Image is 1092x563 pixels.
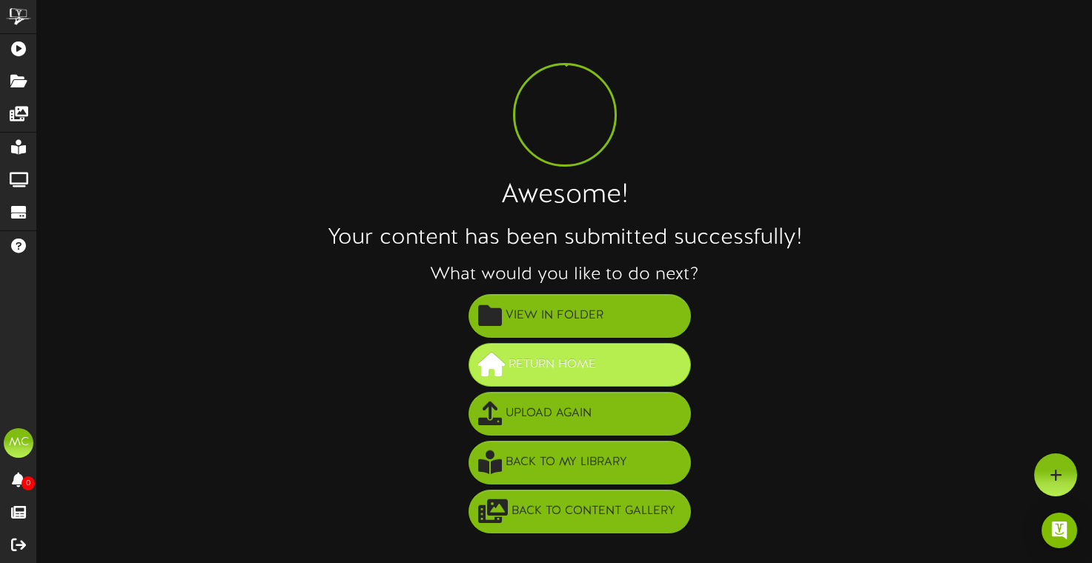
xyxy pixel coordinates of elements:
[37,181,1092,211] h1: Awesome!
[469,392,691,436] button: Upload Again
[21,476,35,490] span: 0
[505,353,600,377] span: Return Home
[508,499,679,524] span: Back to Content Gallery
[469,343,691,387] button: Return Home
[502,450,631,475] span: Back to My Library
[469,490,691,533] button: Back to Content Gallery
[37,265,1092,284] h3: What would you like to do next?
[1042,513,1077,548] div: Open Intercom Messenger
[502,402,595,426] span: Upload Again
[469,441,691,484] button: Back to My Library
[37,226,1092,250] h2: Your content has been submitted successfully!
[4,428,33,458] div: MC
[502,304,607,328] span: View in Folder
[469,294,691,338] button: View in Folder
